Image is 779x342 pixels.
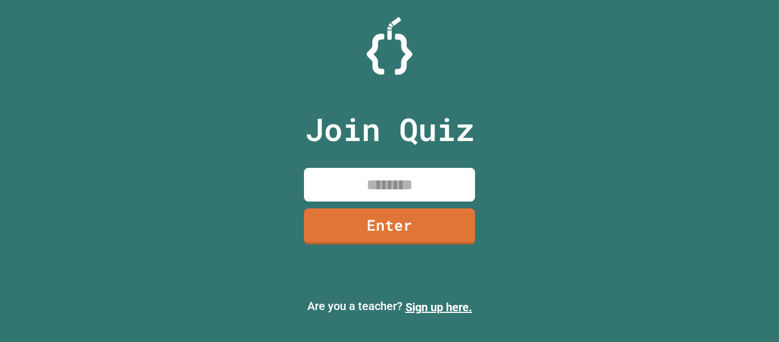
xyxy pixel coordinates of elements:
[367,17,412,75] img: Logo.svg
[304,208,475,244] a: Enter
[305,106,474,153] p: Join Quiz
[405,300,472,314] a: Sign up here.
[684,247,768,295] iframe: chat widget
[731,296,768,331] iframe: chat widget
[9,297,770,316] p: Are you a teacher?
